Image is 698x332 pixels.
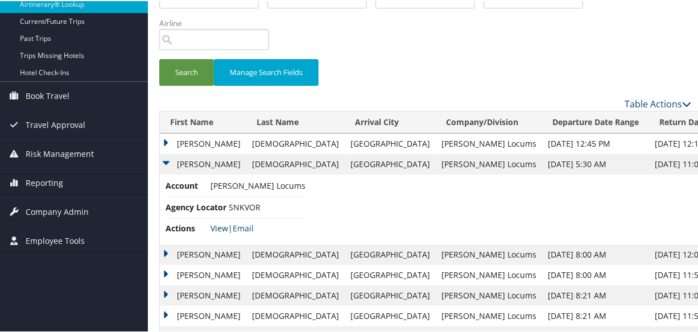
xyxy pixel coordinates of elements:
span: Reporting [26,168,63,196]
td: [PERSON_NAME] Locums [436,305,542,325]
span: | [210,222,254,233]
td: [DEMOGRAPHIC_DATA] [246,153,345,173]
td: [DEMOGRAPHIC_DATA] [246,264,345,284]
td: [PERSON_NAME] Locums [436,243,542,264]
span: Risk Management [26,139,94,167]
td: [GEOGRAPHIC_DATA] [345,305,436,325]
span: SNKVOR [229,201,261,211]
span: Company Admin [26,197,89,225]
td: [PERSON_NAME] Locums [436,264,542,284]
td: [PERSON_NAME] Locums [436,284,542,305]
td: [GEOGRAPHIC_DATA] [345,153,436,173]
td: [PERSON_NAME] [160,153,246,173]
td: [GEOGRAPHIC_DATA] [345,132,436,153]
td: [DEMOGRAPHIC_DATA] [246,132,345,153]
td: [PERSON_NAME] Locums [436,153,542,173]
td: [GEOGRAPHIC_DATA] [345,284,436,305]
td: [PERSON_NAME] Locums [436,132,542,153]
th: Departure Date Range: activate to sort column ascending [542,110,649,132]
span: [PERSON_NAME] Locums [210,179,305,190]
td: [DEMOGRAPHIC_DATA] [246,284,345,305]
span: Travel Approval [26,110,85,138]
th: Arrival City: activate to sort column ascending [345,110,436,132]
td: [DATE] 12:45 PM [542,132,649,153]
th: Company/Division [436,110,542,132]
td: [DEMOGRAPHIC_DATA] [246,305,345,325]
td: [DATE] 8:00 AM [542,264,649,284]
td: [DATE] 5:30 AM [542,153,649,173]
th: First Name: activate to sort column ascending [160,110,246,132]
a: View [210,222,228,233]
label: Airline [159,16,278,28]
span: Book Travel [26,81,69,109]
td: [GEOGRAPHIC_DATA] [345,264,436,284]
a: Table Actions [625,97,691,109]
td: [PERSON_NAME] [160,243,246,264]
td: [GEOGRAPHIC_DATA] [345,243,436,264]
td: [PERSON_NAME] [160,264,246,284]
a: Email [233,222,254,233]
td: [PERSON_NAME] [160,284,246,305]
button: Search [159,58,214,85]
td: [DATE] 8:00 AM [542,243,649,264]
td: [DEMOGRAPHIC_DATA] [246,243,345,264]
td: [PERSON_NAME] [160,305,246,325]
td: [PERSON_NAME] [160,132,246,153]
button: Manage Search Fields [214,58,319,85]
span: Agency Locator [166,200,226,213]
td: [DATE] 8:21 AM [542,305,649,325]
span: Account [166,179,208,191]
span: Employee Tools [26,226,85,254]
th: Last Name: activate to sort column ascending [246,110,345,132]
td: [DATE] 8:21 AM [542,284,649,305]
span: Actions [166,221,208,234]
